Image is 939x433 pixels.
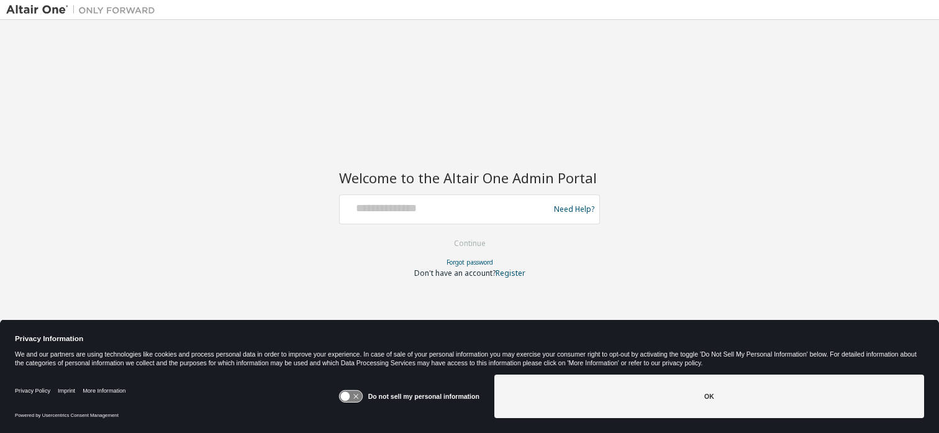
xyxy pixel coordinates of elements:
span: Don't have an account? [414,268,496,278]
h2: Welcome to the Altair One Admin Portal [339,169,600,186]
a: Forgot password [447,258,493,267]
a: Register [496,268,525,278]
img: Altair One [6,4,161,16]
